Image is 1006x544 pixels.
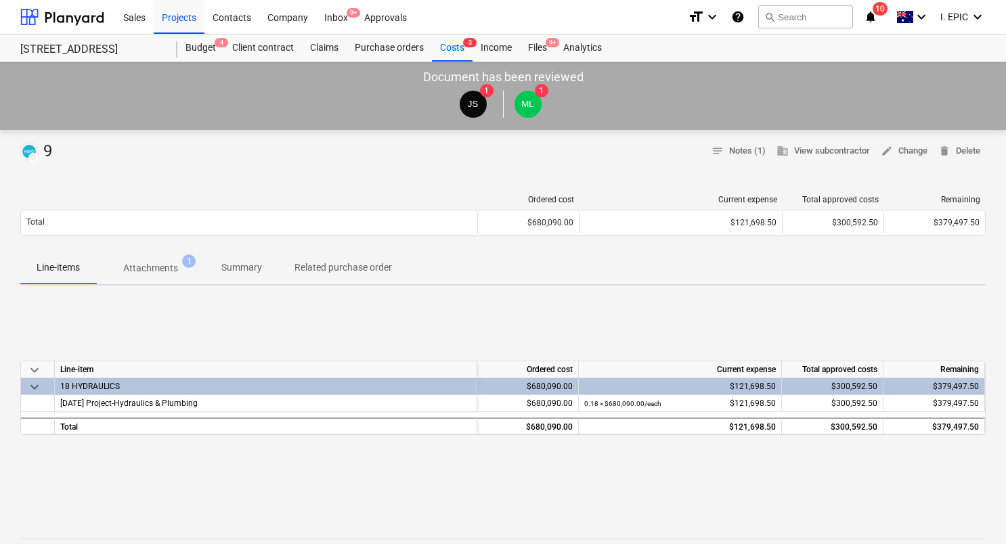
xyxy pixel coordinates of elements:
p: Total [26,217,45,228]
i: keyboard_arrow_down [913,9,930,25]
div: Budget [177,35,224,62]
div: Current expense [579,361,782,378]
span: Change [881,143,927,159]
span: Notes (1) [712,143,766,159]
div: Files [520,35,555,62]
div: $300,592.50 [787,378,877,395]
a: Budget4 [177,35,224,62]
i: Knowledge base [731,9,745,25]
iframe: Chat Widget [938,479,1006,544]
div: $121,698.50 [585,218,777,227]
div: [STREET_ADDRESS] [20,43,161,57]
div: $379,497.50 [890,218,980,227]
a: Analytics [555,35,610,62]
span: notes [712,145,724,157]
a: Client contract [224,35,302,62]
div: Remaining [890,195,980,204]
button: Notes (1) [706,141,771,162]
i: notifications [864,9,877,25]
span: JS [468,99,479,109]
div: $121,698.50 [584,419,776,436]
div: Total approved costs [782,361,883,378]
div: $680,090.00 [483,419,573,436]
a: Costs3 [432,35,473,62]
span: 3 [463,38,477,47]
span: keyboard_arrow_down [26,379,43,395]
button: Search [758,5,853,28]
p: Summary [221,260,262,275]
span: 1 [182,254,196,268]
div: Current expense [585,195,777,204]
a: Files9+ [520,35,555,62]
button: Change [875,141,933,162]
div: Total [55,417,477,434]
div: Invoice has been synced with Xero and its status is currently DRAFT [20,141,38,162]
a: Purchase orders [347,35,432,62]
div: Remaining [883,361,985,378]
i: format_size [688,9,704,25]
span: 9+ [347,8,360,18]
div: $379,497.50 [889,419,979,436]
div: $121,698.50 [584,395,776,412]
p: Related purchase order [294,260,392,275]
div: $680,090.00 [483,378,573,395]
a: Claims [302,35,347,62]
div: Line-item [55,361,477,378]
div: Ordered cost [483,195,574,204]
span: 10 [873,2,888,16]
span: 1 [480,84,494,97]
div: Jacob Salta [460,91,487,118]
a: Income [473,35,520,62]
div: Total approved costs [788,195,879,204]
span: 4 [215,38,228,47]
button: Delete [933,141,986,162]
div: Costs [432,35,473,62]
span: delete [938,145,950,157]
div: $300,592.50 [788,218,878,227]
div: $680,090.00 [483,395,573,412]
img: xero.svg [22,145,36,158]
span: keyboard_arrow_down [26,362,43,378]
i: keyboard_arrow_down [704,9,720,25]
span: search [764,12,775,22]
i: keyboard_arrow_down [969,9,986,25]
p: Line-items [37,260,80,275]
div: $300,592.50 [787,419,877,436]
span: 9+ [546,38,559,47]
div: Ordered cost [477,361,579,378]
span: Delete [938,143,980,159]
div: $680,090.00 [483,218,573,227]
span: edit [881,145,893,157]
div: 18 HYDRAULICS [60,378,471,394]
div: $379,497.50 [889,395,979,412]
div: $121,698.50 [584,378,776,395]
span: I. EPIC [940,12,968,22]
span: business [777,145,789,157]
span: View subcontractor [777,143,870,159]
div: Matt Lebon [515,91,542,118]
button: View subcontractor [771,141,875,162]
span: 1 [535,84,548,97]
p: Attachments [123,261,178,275]
div: $300,592.50 [787,395,877,412]
div: 9 [20,141,58,162]
div: $379,497.50 [889,378,979,395]
p: Document has been reviewed [423,69,584,85]
span: 3-18-01 Project-Hydraulics & Plumbing [60,399,198,408]
span: ML [521,99,534,109]
small: 0.18 × $680,090.00 / each [584,400,661,407]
